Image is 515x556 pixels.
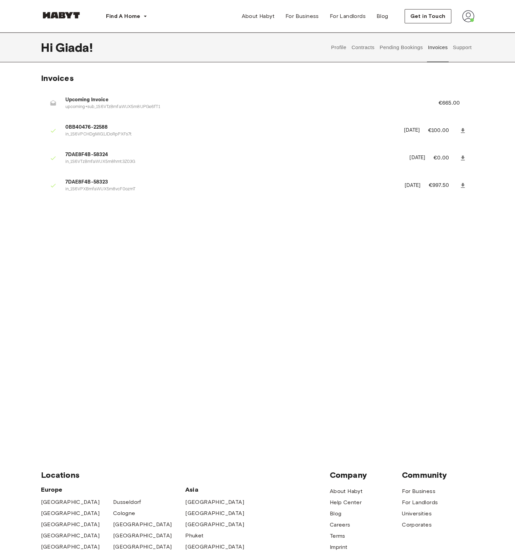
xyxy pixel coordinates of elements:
span: About Habyt [242,12,275,20]
p: [DATE] [409,154,425,162]
button: Invoices [427,33,448,62]
a: For Landlords [324,9,371,23]
a: Careers [330,521,350,529]
p: €997.50 [429,181,458,190]
span: Giada ! [56,40,93,55]
p: €665.00 [438,99,469,107]
span: Asia [185,486,257,494]
a: For Business [402,487,435,495]
span: Find A Home [106,12,141,20]
span: Hi [41,40,56,55]
a: [GEOGRAPHIC_DATA] [113,532,172,540]
span: Locations [41,470,330,480]
span: 7DAE8F4B-58323 [65,178,397,186]
a: [GEOGRAPHIC_DATA] [185,520,244,529]
button: Support [452,33,473,62]
a: [GEOGRAPHIC_DATA] [113,543,172,551]
p: in_1S6VPCHDgMiG1JDoRpPXFs7t [65,131,396,138]
a: About Habyt [236,9,280,23]
div: user profile tabs [328,33,474,62]
p: in_1S6VTzBmfaWUX5m8hmt3Z03G [65,159,402,165]
img: avatar [462,10,474,22]
span: 7DAE8F4B-58324 [65,151,402,159]
button: Pending Bookings [379,33,424,62]
button: Find A Home [101,9,153,23]
a: [GEOGRAPHIC_DATA] [41,509,100,517]
a: Help Center [330,498,362,507]
a: For Landlords [402,498,438,507]
a: About Habyt [330,487,363,495]
span: For Business [285,12,319,20]
a: [GEOGRAPHIC_DATA] [185,543,244,551]
p: [DATE] [404,127,420,134]
a: [GEOGRAPHIC_DATA] [41,520,100,529]
button: Contracts [351,33,375,62]
a: For Business [280,9,324,23]
span: 0BB40476-22588 [65,124,396,131]
a: [GEOGRAPHIC_DATA] [41,498,100,506]
p: upcoming+sub_1S6VTzBmfaWUX5m8UPGe6fT1 [65,104,422,110]
button: Profile [330,33,347,62]
p: in_1S6VPXBmfaWUX5m8vcF0ozmT [65,186,397,193]
button: Get in Touch [405,9,451,23]
a: Universities [402,510,432,518]
a: Phuket [185,532,203,540]
a: [GEOGRAPHIC_DATA] [113,520,172,529]
a: [GEOGRAPHIC_DATA] [185,509,244,517]
p: €100.00 [428,127,458,135]
a: Blog [371,9,394,23]
a: [GEOGRAPHIC_DATA] [41,543,100,551]
a: [GEOGRAPHIC_DATA] [41,532,100,540]
p: [DATE] [405,182,421,190]
a: Blog [330,510,342,518]
span: Get in Touch [410,12,446,20]
span: Company [330,470,402,480]
a: [GEOGRAPHIC_DATA] [185,498,244,506]
p: €0.00 [433,154,458,162]
span: Community [402,470,474,480]
a: Terms [330,532,345,540]
span: Invoices [41,73,74,83]
span: Blog [377,12,388,20]
a: Corporates [402,521,432,529]
img: Habyt [41,12,82,19]
span: Europe [41,486,186,494]
span: For Landlords [330,12,366,20]
a: Dusseldorf [113,498,141,506]
span: Upcoming Invoice [65,96,422,104]
a: Cologne [113,509,135,517]
a: Imprint [330,543,348,551]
